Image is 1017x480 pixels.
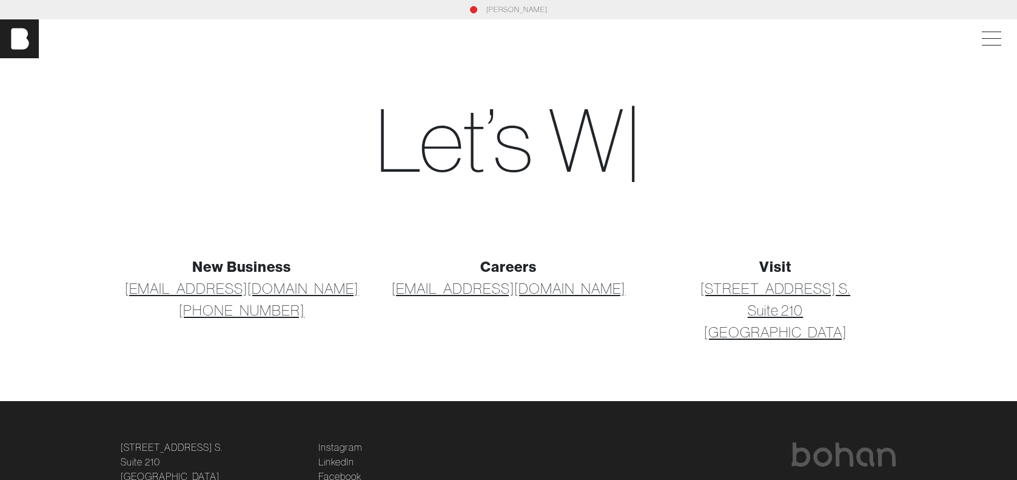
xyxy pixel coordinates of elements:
a: [EMAIL_ADDRESS][DOMAIN_NAME] [125,277,359,299]
img: bohan logo [790,442,897,467]
a: Instagram [318,440,362,455]
a: [EMAIL_ADDRESS][DOMAIN_NAME] [392,277,626,299]
div: New Business [116,255,368,277]
span: Let’s [375,84,533,195]
a: [STREET_ADDRESS] S.Suite 210[GEOGRAPHIC_DATA] [700,277,850,343]
div: Visit [649,255,902,277]
span: W [548,84,625,195]
div: Careers [383,255,635,277]
a: [PERSON_NAME] [486,4,548,15]
a: LinkedIn [318,455,354,469]
a: [PHONE_NUMBER] [179,299,304,321]
span: | [625,84,642,195]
